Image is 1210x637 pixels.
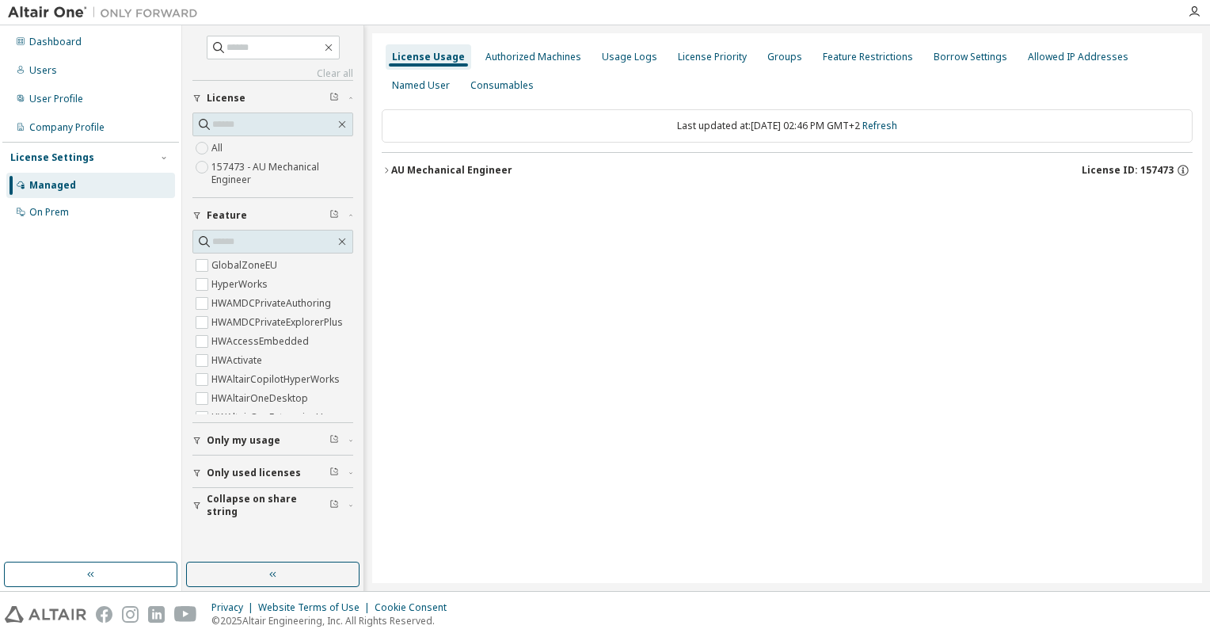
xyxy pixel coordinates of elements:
div: On Prem [29,206,69,219]
label: HWAltairOneDesktop [211,389,311,408]
span: Clear filter [329,92,339,105]
span: Clear filter [329,209,339,222]
div: Dashboard [29,36,82,48]
div: Groups [767,51,802,63]
div: Company Profile [29,121,105,134]
div: Managed [29,179,76,192]
label: HWActivate [211,351,265,370]
a: Clear all [192,67,353,80]
img: altair_logo.svg [5,606,86,623]
span: Clear filter [329,499,339,512]
button: Collapse on share string [192,488,353,523]
span: Only used licenses [207,467,301,479]
button: Only my usage [192,423,353,458]
span: License [207,92,245,105]
label: HWAMDCPrivateExplorerPlus [211,313,346,332]
button: AU Mechanical EngineerLicense ID: 157473 [382,153,1193,188]
span: Only my usage [207,434,280,447]
div: Users [29,64,57,77]
div: License Usage [392,51,465,63]
div: Website Terms of Use [258,601,375,614]
div: Usage Logs [602,51,657,63]
img: youtube.svg [174,606,197,623]
img: facebook.svg [96,606,112,623]
label: HWAccessEmbedded [211,332,312,351]
button: Only used licenses [192,456,353,490]
div: Cookie Consent [375,601,456,614]
img: Altair One [8,5,206,21]
div: Authorized Machines [485,51,581,63]
span: Clear filter [329,434,339,447]
img: instagram.svg [122,606,139,623]
span: Feature [207,209,247,222]
a: Refresh [862,119,897,132]
span: Clear filter [329,467,339,479]
label: All [211,139,226,158]
label: HWAltairCopilotHyperWorks [211,370,343,389]
img: linkedin.svg [148,606,165,623]
span: Collapse on share string [207,493,329,518]
div: Allowed IP Addresses [1028,51,1128,63]
div: License Priority [678,51,747,63]
label: HWAltairOneEnterpriseUser [211,408,341,427]
button: License [192,81,353,116]
button: Feature [192,198,353,233]
label: HyperWorks [211,275,271,294]
label: HWAMDCPrivateAuthoring [211,294,334,313]
span: License ID: 157473 [1082,164,1174,177]
div: Last updated at: [DATE] 02:46 PM GMT+2 [382,109,1193,143]
label: 157473 - AU Mechanical Engineer [211,158,353,189]
label: GlobalZoneEU [211,256,280,275]
div: Feature Restrictions [823,51,913,63]
p: © 2025 Altair Engineering, Inc. All Rights Reserved. [211,614,456,627]
div: AU Mechanical Engineer [391,164,512,177]
div: Named User [392,79,450,92]
div: User Profile [29,93,83,105]
div: License Settings [10,151,94,164]
div: Borrow Settings [934,51,1007,63]
div: Consumables [470,79,534,92]
div: Privacy [211,601,258,614]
